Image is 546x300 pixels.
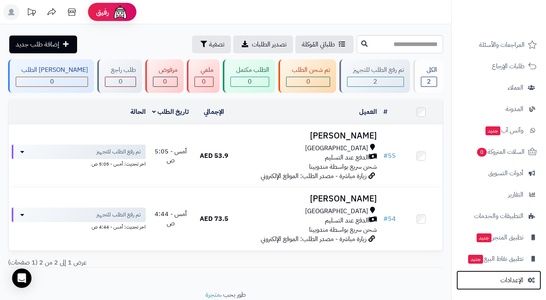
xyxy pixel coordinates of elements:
span: المراجعات والأسئلة [479,39,525,50]
span: الدفع عند التسليم [325,216,369,225]
div: اخر تحديث: أمس - 5:05 ص [12,159,146,168]
a: تحديثات المنصة [21,4,42,22]
span: إضافة طلب جديد [16,40,59,49]
span: جديد [468,255,483,264]
span: طلبات الإرجاع [492,61,525,72]
a: طلب راجع 0 [96,59,143,93]
a: التطبيقات والخدمات [456,206,541,226]
a: [PERSON_NAME] الطلب 0 [6,59,96,93]
div: ملغي [195,65,213,75]
div: طلب راجع [105,65,136,75]
span: التقارير [508,189,523,200]
a: تم رفع الطلب للتجهيز 2 [338,59,411,93]
span: تم رفع الطلب للتجهيز [96,148,141,156]
span: 0 [163,77,167,86]
div: تم شحن الطلب [286,65,330,75]
a: المدونة [456,99,541,119]
span: المدونة [506,103,523,115]
span: تطبيق المتجر [476,232,523,243]
span: أدوات التسويق [488,168,523,179]
span: رفيق [96,7,109,17]
span: السلات المتروكة [476,146,525,157]
span: 0 [119,77,123,86]
span: 0 [50,77,54,86]
span: الدفع عند التسليم [325,153,369,162]
span: جديد [485,126,500,135]
span: زيارة مباشرة - مصدر الطلب: الموقع الإلكتروني [261,171,366,181]
div: تم رفع الطلب للتجهيز [347,65,404,75]
span: [GEOGRAPHIC_DATA] [305,144,368,153]
div: 0 [287,77,330,86]
span: 53.9 AED [200,151,228,161]
a: إضافة طلب جديد [9,36,77,53]
span: شحن سريع بواسطة مندوبينا [309,225,377,235]
a: وآتس آبجديد [456,121,541,140]
span: زيارة مباشرة - مصدر الطلب: الموقع الإلكتروني [261,234,366,244]
span: شحن سريع بواسطة مندوبينا [309,162,377,172]
span: 0 [306,77,310,86]
span: العملاء [508,82,523,93]
a: # [383,107,387,117]
a: الحالة [130,107,146,117]
span: 2 [373,77,377,86]
span: 2 [427,77,431,86]
a: مرفوض 0 [144,59,185,93]
a: أدوات التسويق [456,164,541,183]
a: ملغي 0 [185,59,221,93]
div: [PERSON_NAME] الطلب [16,65,88,75]
span: 0 [202,77,206,86]
span: وآتس آب [485,125,523,136]
div: عرض 1 إلى 2 من 2 (1 صفحات) [2,258,226,267]
img: ai-face.png [112,4,128,20]
span: أمس - 5:05 ص [155,147,187,166]
div: مرفوض [153,65,178,75]
a: تطبيق نقاط البيعجديد [456,249,541,269]
a: تصدير الطلبات [233,36,293,53]
span: تم رفع الطلب للتجهيز [96,211,141,219]
a: متجرة [205,290,220,300]
a: الطلب مكتمل 0 [221,59,277,93]
div: 0 [16,77,88,86]
a: طلبات الإرجاع [456,57,541,76]
a: طلباتي المُوكلة [295,36,354,53]
span: تطبيق نقاط البيع [467,253,523,264]
span: 73.5 AED [200,214,228,224]
span: 0 [477,148,487,157]
a: المراجعات والأسئلة [456,35,541,55]
div: 2 [347,77,403,86]
a: العملاء [456,78,541,97]
span: # [383,214,388,224]
span: 0 [248,77,252,86]
span: جديد [477,233,492,242]
div: 0 [231,77,269,86]
img: logo-2.png [491,23,538,40]
span: # [383,151,388,161]
a: الكل2 [412,59,445,93]
a: #54 [383,214,396,224]
span: [GEOGRAPHIC_DATA] [305,207,368,216]
a: السلات المتروكة0 [456,142,541,162]
div: 0 [105,77,135,86]
span: الإعدادات [500,275,523,286]
button: تصفية [192,36,231,53]
div: اخر تحديث: أمس - 4:44 ص [12,222,146,231]
a: الإعدادات [456,271,541,290]
h3: [PERSON_NAME] [239,194,377,203]
span: أمس - 4:44 ص [155,209,187,228]
a: التقارير [456,185,541,204]
span: طلباتي المُوكلة [302,40,335,49]
span: تصفية [209,40,224,49]
span: التطبيقات والخدمات [474,210,523,222]
h3: [PERSON_NAME] [239,131,377,141]
a: العميل [359,107,377,117]
div: الكل [421,65,437,75]
a: الإجمالي [204,107,224,117]
div: Open Intercom Messenger [12,269,31,288]
a: تطبيق المتجرجديد [456,228,541,247]
a: #55 [383,151,396,161]
a: تاريخ الطلب [152,107,189,117]
div: الطلب مكتمل [230,65,269,75]
div: 0 [153,77,177,86]
div: 0 [195,77,213,86]
span: تصدير الطلبات [252,40,287,49]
